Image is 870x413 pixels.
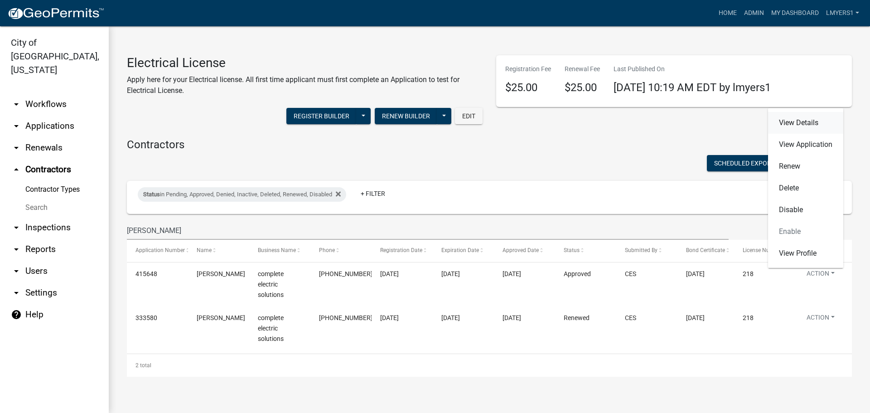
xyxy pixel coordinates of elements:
[768,199,843,221] a: Disable
[743,247,782,253] span: License Number
[768,112,843,134] a: View Details
[138,187,346,202] div: in Pending, Approved, Denied, Inactive, Deleted, Renewed, Disabled
[188,240,249,262] datatable-header-cell: Name
[353,185,392,202] a: + Filter
[441,247,479,253] span: Expiration Date
[11,164,22,175] i: arrow_drop_up
[127,354,852,377] div: 2 total
[614,64,771,74] p: Last Published On
[11,99,22,110] i: arrow_drop_down
[799,269,842,282] button: Action
[127,74,483,96] p: Apply here for your Electrical license. All first time applicant must first complete an Applicati...
[686,247,725,253] span: Bond Certificate
[625,247,657,253] span: Submitted By
[768,243,843,264] a: View Profile
[258,314,284,342] span: complete electric solutions
[127,240,188,262] datatable-header-cell: Application Number
[822,5,863,22] a: lmyers1
[249,240,310,262] datatable-header-cell: Business Name
[197,314,245,321] span: Dustin Bussard
[625,314,636,321] span: CES
[799,313,842,326] button: Action
[127,55,483,71] h3: Electrical License
[11,309,22,320] i: help
[380,247,422,253] span: Registration Date
[135,247,185,253] span: Application Number
[258,247,296,253] span: Business Name
[743,314,754,321] span: 218
[135,314,157,321] span: 333580
[564,270,591,277] span: Approved
[768,5,822,22] a: My Dashboard
[494,240,555,262] datatable-header-cell: Approved Date
[768,177,843,199] a: Delete
[715,5,740,22] a: Home
[740,5,768,22] a: Admin
[11,142,22,153] i: arrow_drop_down
[441,270,460,277] span: 05/31/2026
[286,108,357,124] button: Register Builder
[677,240,734,262] datatable-header-cell: Bond Certificate
[441,314,460,321] span: 05/31/2025
[625,270,636,277] span: CES
[505,81,551,94] h4: $25.00
[564,314,590,321] span: Renewed
[565,64,600,74] p: Renewal Fee
[143,191,160,198] span: Status
[686,270,705,277] span: 11/08/2025
[505,64,551,74] p: Registration Fee
[503,314,521,321] span: 11/08/2024
[707,155,791,171] button: Scheduled Exports
[375,108,437,124] button: Renew Builder
[614,81,771,94] span: [DATE] 10:19 AM EDT by lmyers1
[564,247,580,253] span: Status
[555,240,616,262] datatable-header-cell: Status
[455,108,483,124] button: Edit
[768,155,843,177] a: Renew
[319,314,372,321] span: 574-551-6752
[380,270,399,277] span: 05/04/2025
[319,247,335,253] span: Phone
[135,270,157,277] span: 415648
[380,314,399,321] span: 11/08/2024
[734,240,791,262] datatable-header-cell: License Number
[372,240,433,262] datatable-header-cell: Registration Date
[743,270,754,277] span: 218
[686,314,705,321] span: 11/08/2025
[768,134,843,155] a: View Application
[433,240,494,262] datatable-header-cell: Expiration Date
[319,270,372,277] span: 574-551-6752
[197,247,212,253] span: Name
[565,81,600,94] h4: $25.00
[768,108,843,268] div: Action
[127,138,852,151] h4: Contractors
[197,270,245,277] span: Dustin Bussard
[310,240,372,262] datatable-header-cell: Phone
[258,270,284,298] span: complete electric solutions
[11,266,22,277] i: arrow_drop_down
[503,270,521,277] span: 08/21/2025
[11,121,22,131] i: arrow_drop_down
[11,222,22,233] i: arrow_drop_down
[11,287,22,298] i: arrow_drop_down
[11,244,22,255] i: arrow_drop_down
[616,240,677,262] datatable-header-cell: Submitted By
[127,221,729,240] input: Search for contractors
[503,247,539,253] span: Approved Date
